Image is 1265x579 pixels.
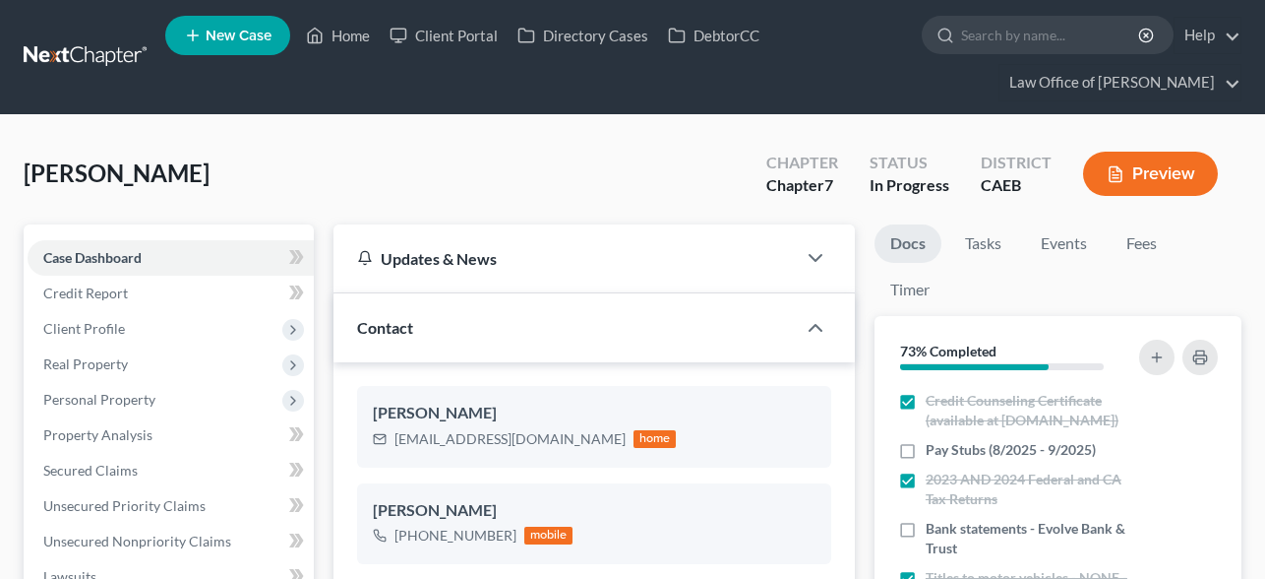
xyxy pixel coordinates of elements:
[926,391,1133,430] span: Credit Counseling Certificate (available at [DOMAIN_NAME])
[658,18,769,53] a: DebtorCC
[357,318,413,337] span: Contact
[508,18,658,53] a: Directory Cases
[43,320,125,337] span: Client Profile
[28,488,314,524] a: Unsecured Priority Claims
[1083,152,1218,196] button: Preview
[926,470,1133,509] span: 2023 AND 2024 Federal and CA Tax Returns
[206,29,271,43] span: New Case
[28,240,314,276] a: Case Dashboard
[43,249,142,266] span: Case Dashboard
[28,418,314,453] a: Property Analysis
[373,402,815,425] div: [PERSON_NAME]
[981,152,1052,174] div: District
[824,175,833,194] span: 7
[43,355,128,372] span: Real Property
[961,17,1141,53] input: Search by name...
[870,152,949,174] div: Status
[874,271,945,309] a: Timer
[1175,18,1240,53] a: Help
[766,152,838,174] div: Chapter
[1025,225,1103,263] a: Events
[43,533,231,549] span: Unsecured Nonpriority Claims
[380,18,508,53] a: Client Portal
[43,391,155,408] span: Personal Property
[43,462,138,479] span: Secured Claims
[28,453,314,488] a: Secured Claims
[926,440,1096,460] span: Pay Stubs (8/2025 - 9/2025)
[766,174,838,197] div: Chapter
[524,527,573,545] div: mobile
[357,248,772,269] div: Updates & News
[870,174,949,197] div: In Progress
[373,499,815,523] div: [PERSON_NAME]
[43,497,206,514] span: Unsecured Priority Claims
[949,225,1017,263] a: Tasks
[633,430,677,448] div: home
[981,174,1052,197] div: CAEB
[43,426,152,443] span: Property Analysis
[926,519,1133,558] span: Bank statements - Evolve Bank & Trust
[394,526,516,546] div: [PHONE_NUMBER]
[900,343,996,359] strong: 73% Completed
[1111,225,1174,263] a: Fees
[874,225,941,263] a: Docs
[999,65,1240,100] a: Law Office of [PERSON_NAME]
[296,18,380,53] a: Home
[24,159,210,187] span: [PERSON_NAME]
[28,524,314,559] a: Unsecured Nonpriority Claims
[28,276,314,311] a: Credit Report
[43,285,128,301] span: Credit Report
[394,429,626,449] div: [EMAIL_ADDRESS][DOMAIN_NAME]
